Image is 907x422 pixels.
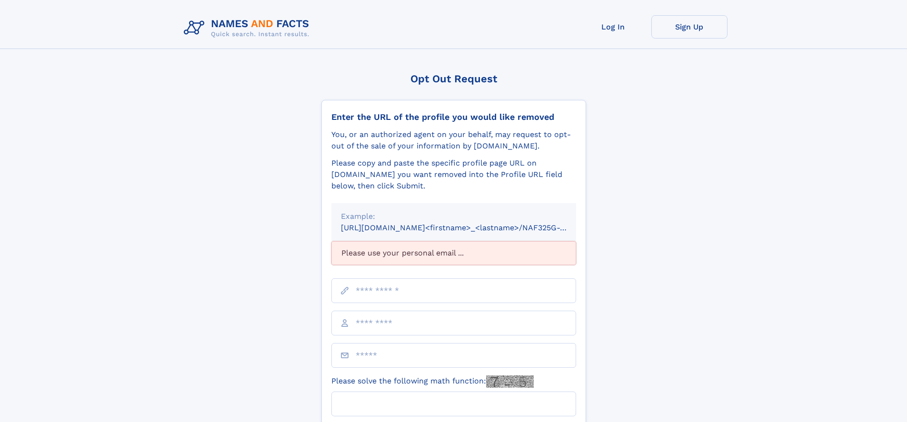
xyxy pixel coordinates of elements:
a: Log In [575,15,651,39]
small: [URL][DOMAIN_NAME]<firstname>_<lastname>/NAF325G-xxxxxxxx [341,223,594,232]
div: You, or an authorized agent on your behalf, may request to opt-out of the sale of your informatio... [331,129,576,152]
div: Example: [341,211,567,222]
div: Please copy and paste the specific profile page URL on [DOMAIN_NAME] you want removed into the Pr... [331,157,576,192]
img: Logo Names and Facts [180,15,317,41]
a: Sign Up [651,15,728,39]
label: Please solve the following math function: [331,375,534,388]
div: Enter the URL of the profile you would like removed [331,112,576,122]
div: Opt Out Request [321,73,586,85]
div: Please use your personal email ... [331,241,576,265]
